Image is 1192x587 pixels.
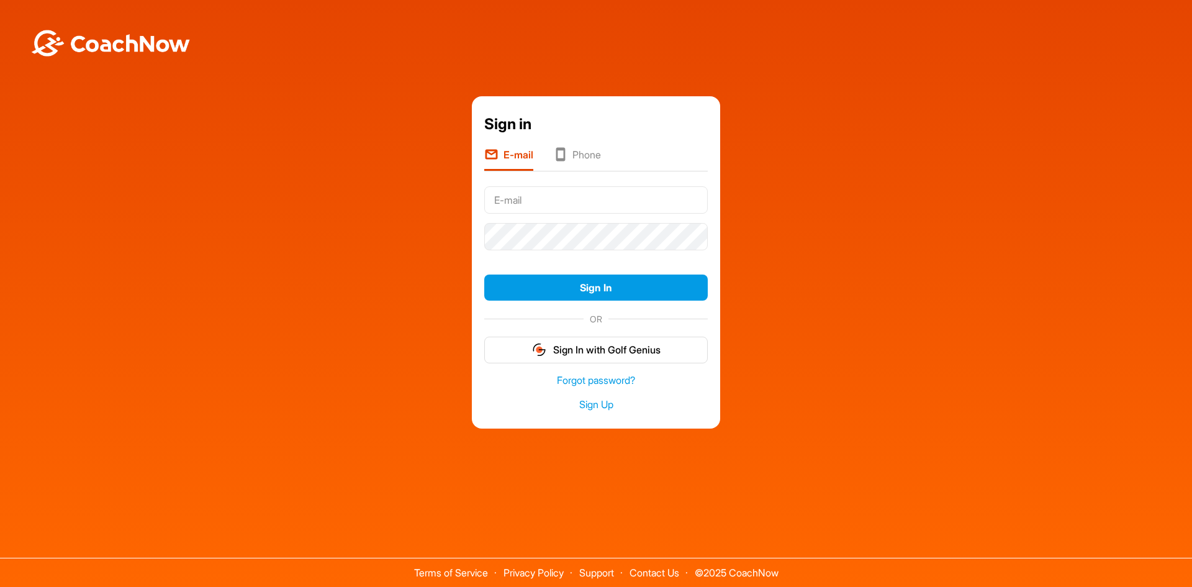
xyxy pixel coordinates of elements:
[630,567,679,579] a: Contact Us
[30,30,191,57] img: BwLJSsUCoWCh5upNqxVrqldRgqLPVwmV24tXu5FoVAoFEpwwqQ3VIfuoInZCoVCoTD4vwADAC3ZFMkVEQFDAAAAAElFTkSuQmCC
[484,113,708,135] div: Sign in
[584,312,608,325] span: OR
[484,147,533,171] li: E-mail
[553,147,601,171] li: Phone
[484,337,708,363] button: Sign In with Golf Genius
[484,275,708,301] button: Sign In
[484,398,708,412] a: Sign Up
[689,558,785,578] span: © 2025 CoachNow
[484,373,708,388] a: Forgot password?
[503,567,564,579] a: Privacy Policy
[414,567,488,579] a: Terms of Service
[484,186,708,214] input: E-mail
[579,567,614,579] a: Support
[531,342,547,357] img: gg_logo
